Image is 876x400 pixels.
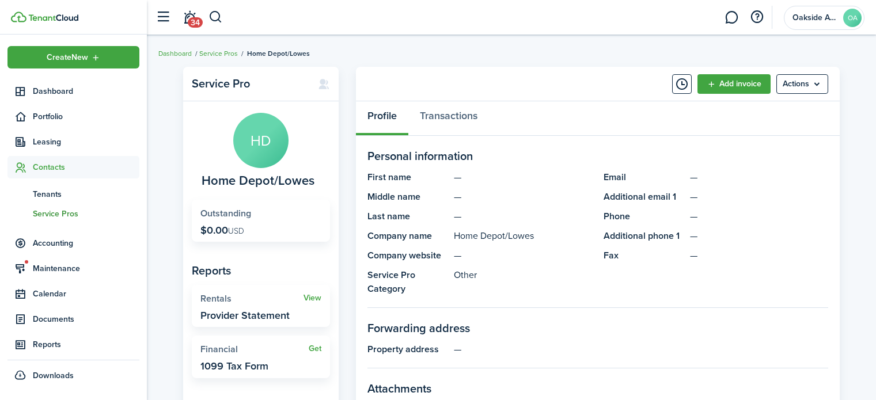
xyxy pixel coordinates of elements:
[367,268,448,296] panel-main-title: Service Pro Category
[367,319,828,337] panel-main-section-title: Forwarding address
[454,209,592,223] panel-main-description: —
[792,14,839,22] span: Oakside Apartments
[152,6,174,28] button: Open sidebar
[33,313,139,325] span: Documents
[33,237,139,249] span: Accounting
[367,170,448,184] panel-main-title: First name
[843,9,862,27] avatar-text: OA
[454,342,828,356] panel-main-description: —
[7,80,139,102] a: Dashboard
[454,249,592,262] panel-main-description: —
[604,190,684,204] panel-main-title: Additional email 1
[454,190,592,204] panel-main-description: —
[188,17,203,28] span: 34
[33,208,139,220] span: Service Pros
[367,342,448,356] panel-main-title: Property address
[47,54,88,62] span: Create New
[202,174,314,188] span: Home Depot/Lowes
[7,184,139,204] a: Tenants
[200,344,309,355] widget-stats-title: Financial
[28,14,78,21] img: TenantCloud
[747,7,767,27] button: Open resource center
[7,46,139,68] button: Open menu
[33,338,139,351] span: Reports
[309,344,321,353] a: Get
[200,224,244,236] p: $0.00
[33,85,139,97] span: Dashboard
[697,74,771,94] a: Add invoice
[672,74,692,94] button: Timeline
[33,161,139,173] span: Contacts
[604,229,684,243] panel-main-title: Additional phone 1
[200,360,268,372] widget-stats-description: 1099 Tax Form
[454,229,592,243] panel-main-description: Home Depot/Lowes
[158,48,192,59] a: Dashboard
[33,262,139,275] span: Maintenance
[408,101,489,136] a: Transactions
[367,147,828,165] panel-main-section-title: Personal information
[33,136,139,148] span: Leasing
[11,12,26,22] img: TenantCloud
[690,249,828,262] panel-main-description: —
[247,48,310,59] span: Home Depot/Lowes
[304,294,321,303] a: View
[199,48,238,59] a: Service Pros
[7,204,139,223] a: Service Pros
[208,7,223,27] button: Search
[776,74,828,94] menu-btn: Actions
[720,3,742,32] a: Messaging
[7,333,139,356] a: Reports
[233,113,289,168] avatar-text: HD
[192,77,306,90] panel-main-title: Service Pro
[200,310,290,321] widget-stats-description: Provider Statement
[367,380,828,397] panel-main-section-title: Attachments
[604,209,684,223] panel-main-title: Phone
[33,111,139,123] span: Portfolio
[604,249,684,262] panel-main-title: Fax
[367,249,448,262] panel-main-title: Company website
[228,225,244,237] span: USD
[200,294,304,304] widget-stats-title: Rentals
[367,209,448,223] panel-main-title: Last name
[367,229,448,243] panel-main-title: Company name
[33,369,74,382] span: Downloads
[454,170,592,184] panel-main-description: —
[367,190,448,204] panel-main-title: Middle name
[776,74,828,94] button: Open menu
[179,3,200,32] a: Notifications
[33,288,139,300] span: Calendar
[192,262,330,279] panel-main-subtitle: Reports
[33,188,139,200] span: Tenants
[604,170,684,184] panel-main-title: Email
[200,207,251,220] span: Outstanding
[454,268,592,296] panel-main-description: Other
